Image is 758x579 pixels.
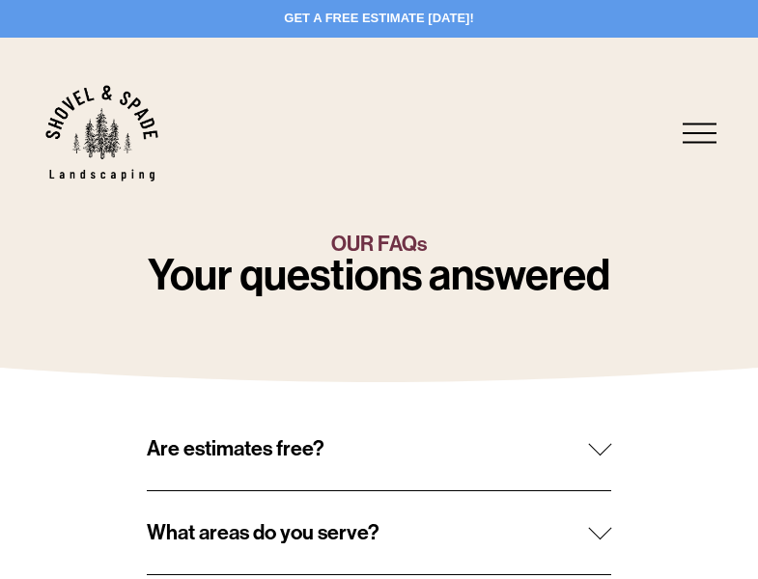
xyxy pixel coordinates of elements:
[147,436,589,461] span: Are estimates free?
[118,256,641,297] h1: Your questions answered
[147,491,612,574] button: What areas do you serve?
[45,85,158,181] img: Shovel &amp; Spade Landscaping
[147,520,589,545] span: What areas do you serve?
[331,232,427,257] span: OUR FAQs
[147,407,612,490] button: Are estimates free?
